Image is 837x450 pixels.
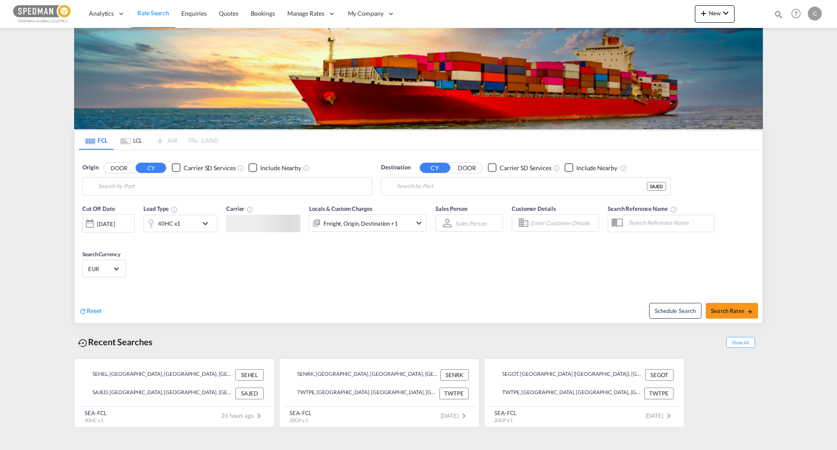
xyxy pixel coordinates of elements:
[85,409,107,417] div: SEA-FCL
[184,164,235,172] div: Carrier SD Services
[494,417,513,423] span: 20GP x 1
[495,388,642,399] div: TWTPE, Taipei, Taiwan, Province of China, Greater China & Far East Asia, Asia Pacific
[698,10,731,17] span: New
[436,205,467,212] span: Sales Person
[289,417,308,423] span: 20GP x 1
[79,131,114,150] md-tab-item: FCL
[624,216,714,229] input: Search Reference Name
[495,369,643,381] div: SEGOT, Gothenburg (Goteborg), Sweden, Northern Europe, Europe
[114,131,149,150] md-tab-item: LCL
[74,28,763,129] img: LCL+%26+FCL+BACKGROUND.png
[808,7,822,21] div: C
[82,163,98,172] span: Origin
[246,206,253,213] md-icon: The selected Trucker/Carrierwill be displayed in the rate results If the rates are from another f...
[414,218,424,228] md-icon: icon-chevron-down
[397,180,647,193] input: Search by Port
[287,9,324,18] span: Manage Rates
[512,205,556,212] span: Customer Details
[85,417,103,423] span: 40HC x 1
[136,163,166,173] button: CY
[172,163,235,172] md-checkbox: Checkbox No Ink
[79,131,218,150] md-pagination-wrapper: Use the left and right arrow keys to navigate between tabs
[454,217,487,230] md-select: Sales Person
[644,388,674,399] div: TWTPE
[97,220,115,228] div: [DATE]
[181,10,207,17] span: Enquiries
[695,5,735,23] button: icon-plus 400-fgNewicon-chevron-down
[279,358,480,427] recent-search-card: SENRK, [GEOGRAPHIC_DATA], [GEOGRAPHIC_DATA], [GEOGRAPHIC_DATA], [GEOGRAPHIC_DATA] SENRKTWTPE, [GE...
[88,265,112,273] span: EUR
[663,411,674,421] md-icon: icon-chevron-right
[439,388,469,399] div: TWTPE
[85,388,233,399] div: SAJED, Jeddah, Saudi Arabia, Middle East, Middle East
[89,9,114,18] span: Analytics
[290,388,437,399] div: TWTPE, Taipei, Taiwan, Province of China, Greater China & Far East Asia, Asia Pacific
[158,217,180,230] div: 40HC x1
[137,9,169,17] span: Rate Search
[143,215,218,232] div: 40HC x1icon-chevron-down
[494,409,517,417] div: SEA-FCL
[143,205,178,212] span: Load Type
[303,165,310,172] md-icon: Unchecked: Ignores neighbouring ports when fetching rates.Checked : Includes neighbouring ports w...
[75,150,762,323] div: Origin DOOR CY Checkbox No InkUnchecked: Search for CY (Container Yard) services for all selected...
[260,164,301,172] div: Include Nearby
[747,309,753,315] md-icon: icon-arrow-right
[309,205,373,212] span: Locals & Custom Charges
[171,206,178,213] md-icon: icon-information-outline
[440,369,469,381] div: SENRK
[711,307,753,314] span: Search Rates
[85,369,233,381] div: SEHEL, Helsingborg, Sweden, Northern Europe, Europe
[420,163,450,173] button: CY
[706,303,758,319] button: Search Ratesicon-arrow-right
[670,206,677,213] md-icon: Your search will be saved by the below given name
[789,6,808,22] div: Help
[13,4,72,24] img: c12ca350ff1b11efb6b291369744d907.png
[348,9,384,18] span: My Company
[290,369,438,381] div: SENRK, Norrkoping, Sweden, Northern Europe, Europe
[83,178,372,195] md-input-container: Helsingborg, SEHEL
[79,306,102,316] div: icon-refreshReset
[82,232,89,244] md-datepicker: Select
[649,303,701,319] button: Note: By default Schedule search will only considerorigin ports, destination ports and cut off da...
[500,164,551,172] div: Carrier SD Services
[531,216,596,230] input: Enter Customer Details
[323,217,398,230] div: Freight Origin Destination Factory Stuffing
[647,182,666,191] div: SAJED
[219,10,238,17] span: Quotes
[484,358,684,427] recent-search-card: SEGOT, [GEOGRAPHIC_DATA] ([GEOGRAPHIC_DATA]), [GEOGRAPHIC_DATA], [GEOGRAPHIC_DATA], [GEOGRAPHIC_D...
[381,163,411,172] span: Destination
[248,163,301,172] md-checkbox: Checkbox No Ink
[251,10,275,17] span: Bookings
[226,205,253,212] span: Carrier
[82,205,115,212] span: Cut Off Date
[459,411,469,421] md-icon: icon-chevron-right
[441,412,469,419] span: [DATE]
[82,251,120,258] span: Search Currency
[78,338,88,348] md-icon: icon-backup-restore
[87,262,121,275] md-select: Select Currency: € EUREuro
[381,178,670,195] md-input-container: Jeddah, SAJED
[774,10,783,23] div: icon-magnify
[698,8,709,18] md-icon: icon-plus 400-fg
[254,411,264,421] md-icon: icon-chevron-right
[789,6,803,21] span: Help
[309,214,427,232] div: Freight Origin Destination Factory Stuffingicon-chevron-down
[79,307,87,315] md-icon: icon-refresh
[774,10,783,19] md-icon: icon-magnify
[488,163,551,172] md-checkbox: Checkbox No Ink
[200,218,215,229] md-icon: icon-chevron-down
[87,307,102,314] span: Reset
[620,165,627,172] md-icon: Unchecked: Ignores neighbouring ports when fetching rates.Checked : Includes neighbouring ports w...
[82,214,135,233] div: [DATE]
[645,369,674,381] div: SEGOT
[221,412,264,419] span: 26 hours ago
[726,337,755,348] span: Show All
[104,163,134,173] button: DOOR
[235,388,264,399] div: SAJED
[576,164,617,172] div: Include Nearby
[98,180,367,193] input: Search by Port
[237,165,244,172] md-icon: Unchecked: Search for CY (Container Yard) services for all selected carriers.Checked : Search for...
[553,165,560,172] md-icon: Unchecked: Search for CY (Container Yard) services for all selected carriers.Checked : Search for...
[74,358,275,427] recent-search-card: SEHEL, [GEOGRAPHIC_DATA], [GEOGRAPHIC_DATA], [GEOGRAPHIC_DATA], [GEOGRAPHIC_DATA] SEHELSAJED, [GE...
